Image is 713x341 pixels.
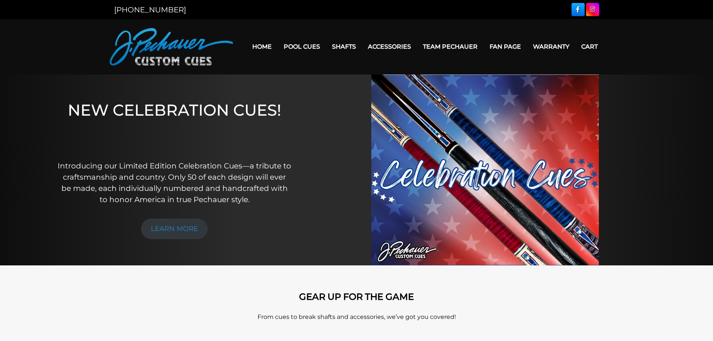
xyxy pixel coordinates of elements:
a: Home [246,37,278,56]
p: Introducing our Limited Edition Celebration Cues—a tribute to craftsmanship and country. Only 50 ... [57,160,292,205]
img: Pechauer Custom Cues [110,28,233,66]
a: Shafts [326,37,362,56]
p: From cues to break shafts and accessories, we’ve got you covered! [143,313,570,322]
a: Fan Page [484,37,527,56]
a: Pool Cues [278,37,326,56]
a: Accessories [362,37,417,56]
a: Team Pechauer [417,37,484,56]
strong: GEAR UP FOR THE GAME [299,291,414,302]
a: LEARN MORE [141,219,208,239]
h1: NEW CELEBRATION CUES! [57,101,292,150]
a: [PHONE_NUMBER] [114,5,186,14]
a: Warranty [527,37,575,56]
a: Cart [575,37,604,56]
